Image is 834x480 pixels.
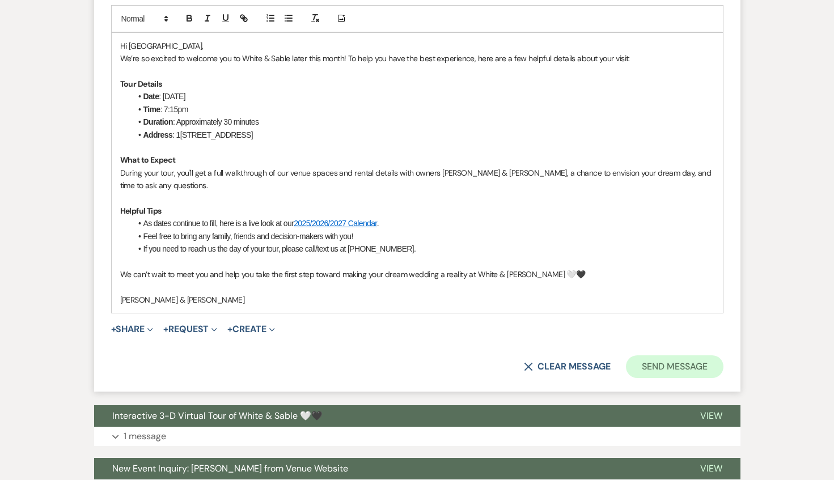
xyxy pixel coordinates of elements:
[111,325,116,334] span: +
[94,458,682,479] button: New Event Inquiry: [PERSON_NAME] from Venue Website
[180,130,253,139] span: [STREET_ADDRESS]
[682,405,740,427] button: View
[112,410,323,422] span: Interactive 3-D Virtual Tour of White & Sable 🤍🖤
[143,117,173,126] strong: Duration
[700,410,722,422] span: View
[120,52,714,65] p: We’re so excited to welcome you to White & Sable later this month! To help you have the best expe...
[626,355,723,378] button: Send Message
[120,167,714,192] p: During your tour, you'll get a full walkthrough of our venue spaces and rental details with owner...
[700,462,722,474] span: View
[120,40,714,52] p: Hi [GEOGRAPHIC_DATA],
[120,206,162,216] strong: Helpful Tips
[143,105,160,114] strong: Time
[163,325,217,334] button: Request
[120,155,176,165] strong: What to Expect
[111,325,154,334] button: Share
[124,429,166,444] p: 1 message
[524,362,610,371] button: Clear message
[132,116,714,128] li: : Approximately 30 minutes
[294,219,376,228] a: 2025/2026/2027 Calendar
[112,462,348,474] span: New Event Inquiry: [PERSON_NAME] from Venue Website
[120,79,162,89] strong: Tour Details
[143,92,159,101] strong: Date
[132,243,714,255] li: If you need to reach us the day of your tour, please call/text us at [PHONE_NUMBER].
[227,325,232,334] span: +
[132,217,714,230] li: As dates continue to fill, here is a live look at our .
[132,90,714,103] li: : [DATE]
[132,103,714,116] li: : 7:15pm
[120,268,714,281] p: We can’t wait to meet you and help you take the first step toward making your dream wedding a rea...
[143,130,173,139] strong: Address
[682,458,740,479] button: View
[120,294,714,306] p: [PERSON_NAME] & [PERSON_NAME]
[94,405,682,427] button: Interactive 3-D Virtual Tour of White & Sable 🤍🖤
[94,427,740,446] button: 1 message
[132,129,714,141] li: : 1
[132,230,714,243] li: Feel free to bring any family, friends and decision-makers with you!
[163,325,168,334] span: +
[227,325,274,334] button: Create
